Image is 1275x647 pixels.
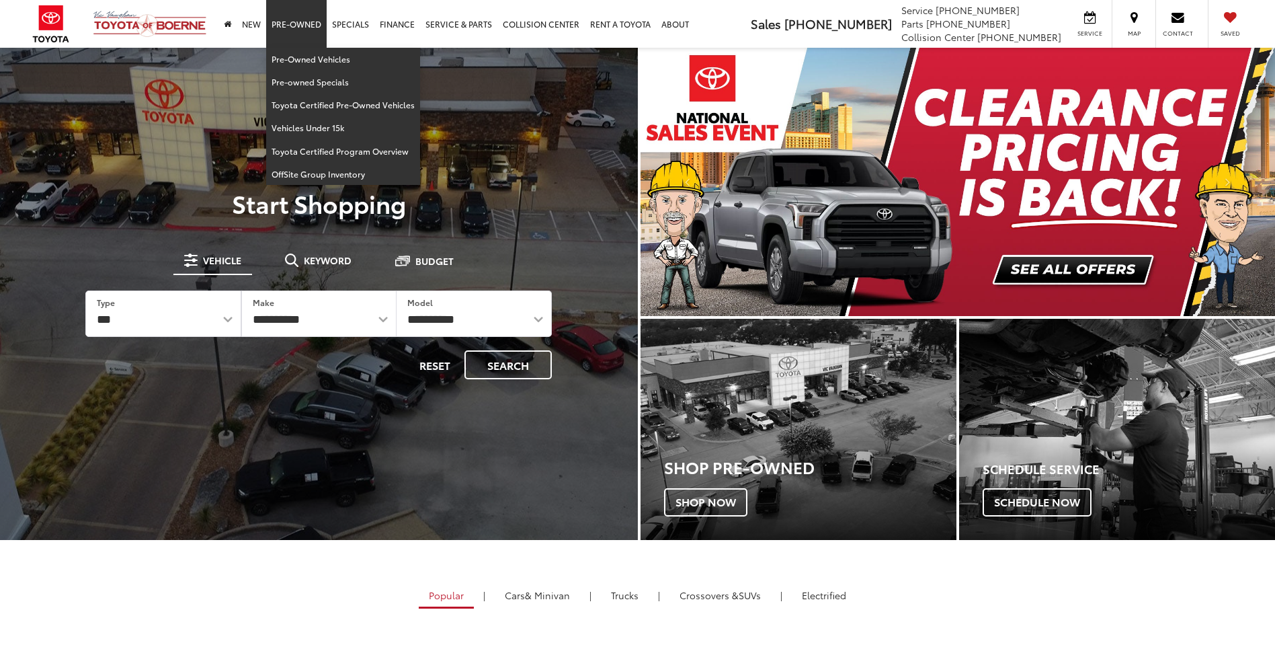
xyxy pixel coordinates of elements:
[415,256,454,266] span: Budget
[56,190,581,217] p: Start Shopping
[601,584,649,607] a: Trucks
[664,488,747,517] span: Shop Now
[266,116,420,139] a: Vehicles Under 15k
[203,256,241,265] span: Vehicle
[751,15,781,32] span: Sales
[304,256,352,265] span: Keyword
[266,140,420,163] a: Toyota Certified Program Overview
[901,30,975,44] span: Collision Center
[480,588,489,602] li: |
[936,3,1020,17] span: [PHONE_NUMBER]
[253,297,274,308] label: Make
[792,584,856,607] a: Electrified
[669,584,771,607] a: SUVs
[901,3,933,17] span: Service
[959,319,1275,540] a: Schedule Service Schedule Now
[959,319,1275,540] div: Toyota
[1163,29,1193,38] span: Contact
[525,588,570,602] span: & Minivan
[1215,29,1245,38] span: Saved
[408,350,462,379] button: Reset
[1180,75,1275,289] button: Click to view next picture.
[586,588,595,602] li: |
[777,588,786,602] li: |
[901,17,923,30] span: Parts
[93,10,207,38] img: Vic Vaughan Toyota of Boerne
[641,319,956,540] div: Toyota
[680,588,739,602] span: Crossovers &
[977,30,1061,44] span: [PHONE_NUMBER]
[266,71,420,93] a: Pre-owned Specials
[1075,29,1105,38] span: Service
[1119,29,1149,38] span: Map
[407,297,433,308] label: Model
[419,584,474,609] a: Popular
[983,463,1275,476] h4: Schedule Service
[495,584,580,607] a: Cars
[983,488,1092,517] span: Schedule Now
[464,350,552,379] button: Search
[266,93,420,116] a: Toyota Certified Pre-Owned Vehicles
[266,48,420,71] a: Pre-Owned Vehicles
[641,319,956,540] a: Shop Pre-Owned Shop Now
[655,588,663,602] li: |
[641,75,736,289] button: Click to view previous picture.
[97,297,115,308] label: Type
[664,458,956,475] h3: Shop Pre-Owned
[266,163,420,185] a: OffSite Group Inventory
[784,15,892,32] span: [PHONE_NUMBER]
[926,17,1010,30] span: [PHONE_NUMBER]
